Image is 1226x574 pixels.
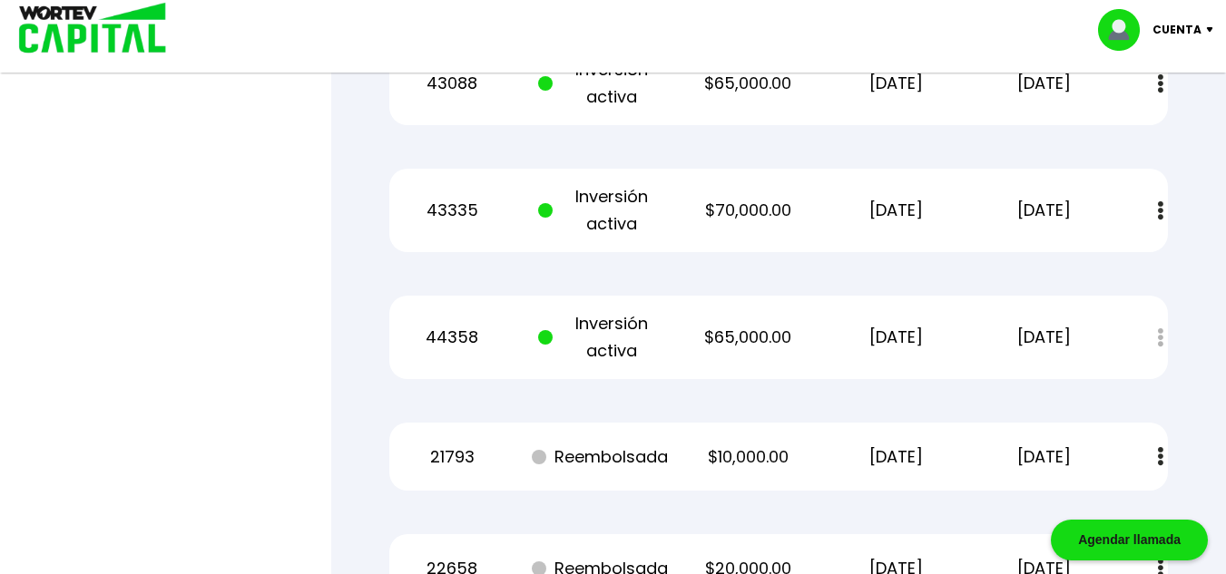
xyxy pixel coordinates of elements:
p: Cuenta [1152,16,1201,44]
p: Reembolsada [538,443,662,471]
img: icon-down [1201,27,1226,33]
p: Inversión activa [538,310,662,365]
p: $65,000.00 [686,324,810,351]
p: 43335 [390,197,515,224]
p: Inversión activa [538,56,662,111]
p: [DATE] [982,70,1106,97]
p: [DATE] [982,197,1106,224]
p: [DATE] [834,197,958,224]
p: [DATE] [834,70,958,97]
p: [DATE] [834,324,958,351]
p: 44358 [390,324,515,351]
img: profile-image [1098,9,1152,51]
p: [DATE] [982,443,1106,471]
p: $10,000.00 [686,443,810,471]
p: Inversión activa [538,183,662,238]
div: Agendar llamada [1051,520,1208,560]
p: $65,000.00 [686,70,810,97]
p: $70,000.00 [686,197,810,224]
p: [DATE] [982,324,1106,351]
p: [DATE] [834,443,958,471]
p: 43088 [390,70,515,97]
p: 21793 [390,443,515,471]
